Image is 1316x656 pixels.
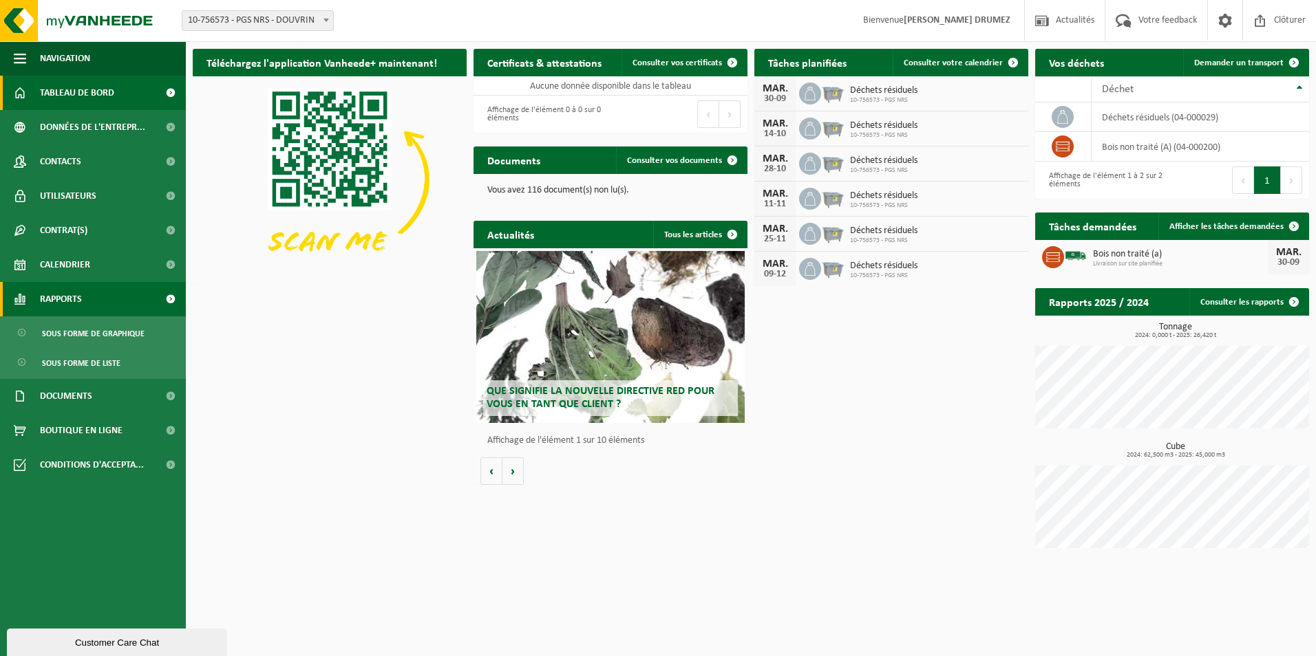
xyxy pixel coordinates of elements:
span: 2024: 0,000 t - 2025: 26,420 t [1042,332,1309,339]
span: Boutique en ligne [40,413,123,448]
button: Next [719,100,741,128]
span: Déchets résiduels [850,261,917,272]
span: Déchet [1102,84,1134,95]
img: WB-2500-GAL-GY-01 [821,151,845,174]
h2: Tâches demandées [1035,212,1150,239]
span: Documents [40,379,92,413]
h2: Tâches planifiées [754,49,860,76]
span: Demander un transport [1194,58,1284,67]
button: Volgende [502,457,524,485]
div: Affichage de l'élément 0 à 0 sur 0 éléments [480,99,604,129]
span: Déchets résiduels [850,190,917,201]
div: MAR. [761,188,789,199]
a: Sous forme de graphique [3,320,182,346]
a: Consulter votre calendrier [893,49,1027,76]
h3: Cube [1042,442,1309,459]
button: 1 [1254,166,1281,194]
span: Afficher les tâches demandées [1169,222,1284,231]
span: Bois non traité (a) [1093,249,1268,260]
span: Rapports [40,282,82,316]
strong: [PERSON_NAME] DRUMEZ [904,15,1010,25]
a: Sous forme de liste [3,349,182,375]
div: 30-09 [761,94,789,104]
span: Consulter vos documents [627,156,722,165]
a: Consulter vos certificats [622,49,746,76]
iframe: chat widget [7,626,230,656]
a: Consulter vos documents [616,146,746,174]
span: 10-756573 - PGS NRS - DOUVRIN [182,11,333,30]
div: MAR. [761,259,789,270]
img: WB-2500-GAL-GY-01 [821,116,845,139]
span: Navigation [40,41,90,76]
span: Calendrier [40,248,90,282]
span: Déchets résiduels [850,120,917,131]
span: Livraison sur site planifiée [1093,260,1268,268]
span: 2024: 62,500 m3 - 2025: 45,000 m3 [1042,452,1309,459]
span: Déchets résiduels [850,226,917,237]
a: Que signifie la nouvelle directive RED pour vous en tant que client ? [476,251,745,423]
div: MAR. [1275,247,1302,258]
p: Vous avez 116 document(s) non lu(s). [487,186,734,195]
div: 09-12 [761,270,789,279]
div: MAR. [761,153,789,164]
h2: Actualités [474,221,548,248]
a: Demander un transport [1183,49,1308,76]
span: Tableau de bord [40,76,114,110]
h2: Vos déchets [1035,49,1118,76]
img: BL-SO-LV [1064,244,1087,267]
h2: Téléchargez l'application Vanheede+ maintenant! [193,49,451,76]
td: Aucune donnée disponible dans le tableau [474,76,747,96]
a: Tous les articles [653,221,746,248]
div: 25-11 [761,234,789,244]
h2: Certificats & attestations [474,49,615,76]
a: Consulter les rapports [1189,288,1308,316]
div: MAR. [761,118,789,129]
img: WB-2500-GAL-GY-01 [821,256,845,279]
span: Consulter vos certificats [633,58,722,67]
span: 10-756573 - PGS NRS [850,131,917,140]
span: Données de l'entrepr... [40,110,145,144]
span: Déchets résiduels [850,85,917,96]
button: Next [1281,166,1302,194]
span: Que signifie la nouvelle directive RED pour vous en tant que client ? [487,386,714,410]
div: 30-09 [1275,258,1302,267]
img: WB-2500-GAL-GY-01 [821,221,845,244]
td: bois non traité (A) (04-000200) [1092,132,1309,162]
div: MAR. [761,223,789,234]
span: 10-756573 - PGS NRS - DOUVRIN [182,10,334,31]
span: Sous forme de liste [42,350,120,376]
img: WB-2500-GAL-GY-01 [821,80,845,104]
span: 10-756573 - PGS NRS [850,237,917,245]
img: Download de VHEPlus App [193,76,467,282]
h2: Rapports 2025 / 2024 [1035,288,1163,315]
span: 10-756573 - PGS NRS [850,201,917,210]
div: 28-10 [761,164,789,174]
a: Afficher les tâches demandées [1158,212,1308,240]
span: Contacts [40,144,81,179]
span: 10-756573 - PGS NRS [850,272,917,280]
div: Affichage de l'élément 1 à 2 sur 2 éléments [1042,165,1165,195]
button: Vorige [480,457,502,485]
h2: Documents [474,146,554,173]
span: 10-756573 - PGS NRS [850,96,917,105]
span: Consulter votre calendrier [904,58,1003,67]
button: Previous [1232,166,1254,194]
div: 14-10 [761,129,789,139]
span: Déchets résiduels [850,155,917,166]
div: MAR. [761,83,789,94]
img: WB-2500-GAL-GY-01 [821,186,845,209]
span: Utilisateurs [40,179,96,213]
td: déchets résiduels (04-000029) [1092,102,1309,132]
button: Previous [697,100,719,128]
h3: Tonnage [1042,322,1309,339]
span: Sous forme de graphique [42,320,145,347]
span: Contrat(s) [40,213,87,248]
p: Affichage de l'élément 1 sur 10 éléments [487,436,741,446]
div: 11-11 [761,199,789,209]
span: Conditions d'accepta... [40,448,144,482]
span: 10-756573 - PGS NRS [850,166,917,175]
